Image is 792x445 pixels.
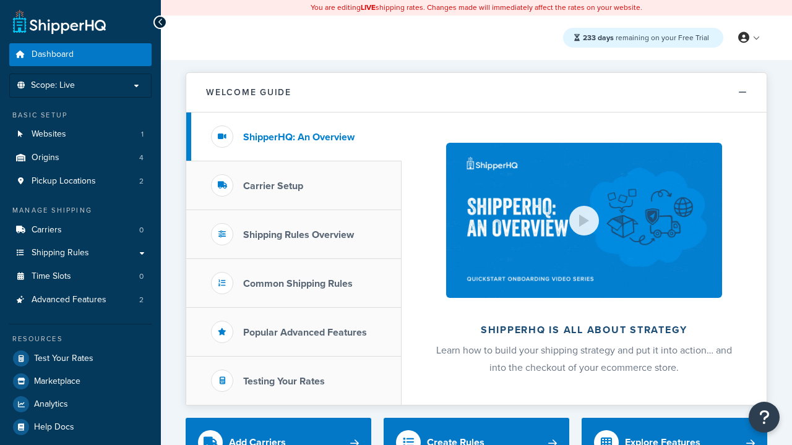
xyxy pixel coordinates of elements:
[32,248,89,258] span: Shipping Rules
[9,242,152,265] a: Shipping Rules
[243,229,354,240] h3: Shipping Rules Overview
[34,354,93,364] span: Test Your Rates
[34,399,68,410] span: Analytics
[243,376,325,387] h3: Testing Your Rates
[139,176,144,187] span: 2
[206,88,291,97] h2: Welcome Guide
[34,422,74,433] span: Help Docs
[9,265,152,288] a: Time Slots0
[361,2,376,13] b: LIVE
[436,343,732,375] span: Learn how to build your shipping strategy and put it into action… and into the checkout of your e...
[141,129,144,140] span: 1
[9,170,152,193] a: Pickup Locations2
[9,393,152,415] a: Analytics
[9,205,152,216] div: Manage Shipping
[32,225,62,235] span: Carriers
[9,43,152,66] a: Dashboard
[32,129,66,140] span: Websites
[583,32,709,43] span: remaining on your Free Trial
[446,143,722,298] img: ShipperHQ is all about strategy
[9,170,152,193] li: Pickup Locations
[139,225,144,235] span: 0
[9,289,152,311] a: Advanced Features2
[139,153,144,163] span: 4
[243,180,303,192] h3: Carrier Setup
[9,219,152,242] a: Carriers0
[32,153,59,163] span: Origins
[32,271,71,282] span: Time Slots
[583,32,614,43] strong: 233 days
[32,176,96,187] span: Pickup Locations
[9,347,152,370] a: Test Your Rates
[34,376,80,387] span: Marketplace
[243,278,353,289] h3: Common Shipping Rules
[9,146,152,169] a: Origins4
[9,123,152,146] li: Websites
[139,271,144,282] span: 0
[9,146,152,169] li: Origins
[9,334,152,344] div: Resources
[9,370,152,392] a: Marketplace
[434,324,734,336] h2: ShipperHQ is all about strategy
[32,49,74,60] span: Dashboard
[9,416,152,438] a: Help Docs
[749,402,780,433] button: Open Resource Center
[31,80,75,91] span: Scope: Live
[9,123,152,146] a: Websites1
[243,132,355,143] h3: ShipperHQ: An Overview
[9,289,152,311] li: Advanced Features
[9,110,152,121] div: Basic Setup
[9,219,152,242] li: Carriers
[139,295,144,305] span: 2
[186,73,767,112] button: Welcome Guide
[9,265,152,288] li: Time Slots
[243,327,367,338] h3: Popular Advanced Features
[32,295,106,305] span: Advanced Features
